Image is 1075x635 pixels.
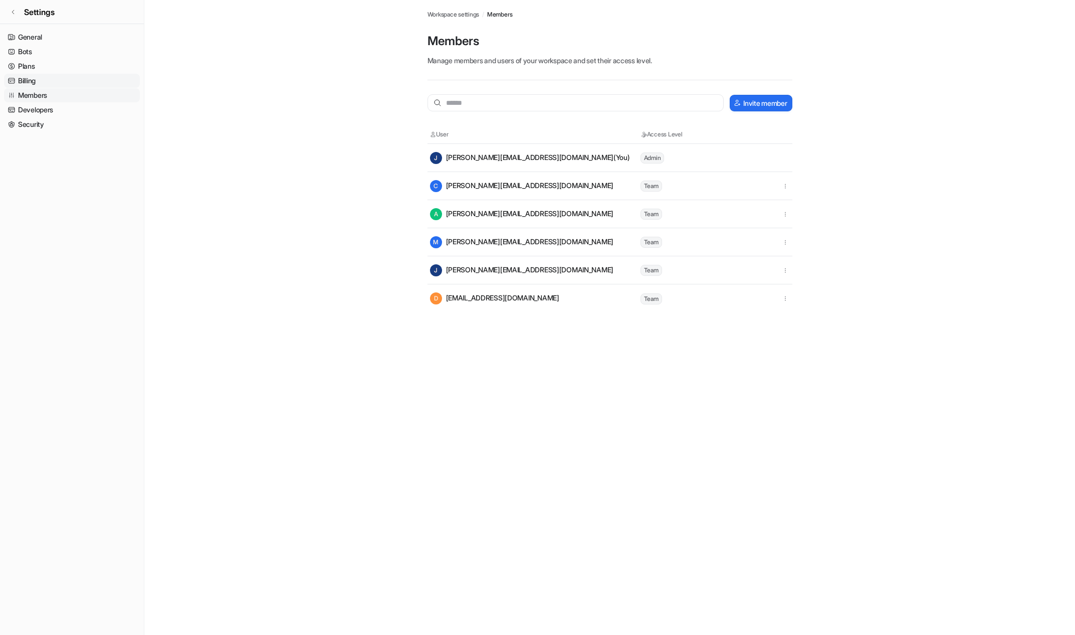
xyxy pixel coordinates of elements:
span: Admin [640,152,665,164]
div: [EMAIL_ADDRESS][DOMAIN_NAME] [430,292,559,304]
a: Workspace settings [427,10,480,19]
span: M [430,236,442,248]
img: Access Level [640,131,647,137]
div: [PERSON_NAME][EMAIL_ADDRESS][DOMAIN_NAME] (You) [430,152,630,164]
div: [PERSON_NAME][EMAIL_ADDRESS][DOMAIN_NAME] [430,180,614,192]
a: Security [4,117,140,131]
a: Members [487,10,512,19]
span: Settings [24,6,55,18]
span: C [430,180,442,192]
a: Plans [4,59,140,73]
a: Bots [4,45,140,59]
th: User [429,129,640,139]
p: Manage members and users of your workspace and set their access level. [427,55,792,66]
div: [PERSON_NAME][EMAIL_ADDRESS][DOMAIN_NAME] [430,208,614,220]
span: A [430,208,442,220]
span: Team [640,237,662,248]
div: [PERSON_NAME][EMAIL_ADDRESS][DOMAIN_NAME] [430,236,614,248]
span: Team [640,181,662,192]
a: Billing [4,74,140,88]
button: Invite member [730,95,792,111]
a: Members [4,88,140,102]
a: General [4,30,140,44]
a: Developers [4,103,140,117]
span: D [430,292,442,304]
div: [PERSON_NAME][EMAIL_ADDRESS][DOMAIN_NAME] [430,264,614,276]
img: User [430,131,436,137]
span: J [430,152,442,164]
span: Team [640,293,662,304]
p: Members [427,33,792,49]
span: / [482,10,484,19]
th: Access Level [640,129,730,139]
span: J [430,264,442,276]
span: Team [640,209,662,220]
span: Team [640,265,662,276]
